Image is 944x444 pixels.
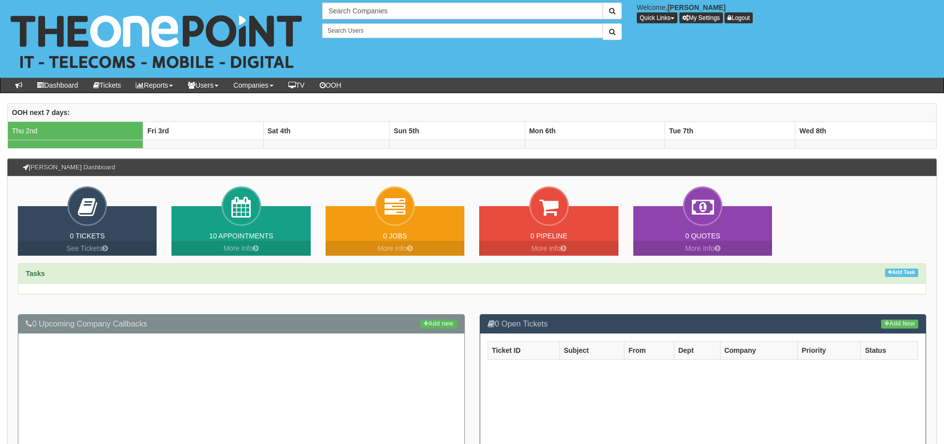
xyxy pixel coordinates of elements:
[479,241,618,256] a: More Info
[667,3,725,11] b: [PERSON_NAME]
[8,121,143,140] td: Thu 2nd
[86,78,129,93] a: Tickets
[420,320,456,329] a: Add new
[383,232,407,240] a: 0 Jobs
[322,2,603,19] input: Search Companies
[488,341,559,360] th: Ticket ID
[795,121,937,140] th: Wed 8th
[143,121,263,140] th: Fri 3rd
[665,121,795,140] th: Tue 7th
[629,2,944,23] div: Welcome,
[488,320,919,329] h3: 0 Open Tickets
[180,78,226,93] a: Users
[70,232,105,240] a: 0 Tickets
[720,341,797,360] th: Company
[633,241,772,256] a: More Info
[171,241,310,256] a: More Info
[8,103,937,121] th: OOH next 7 days:
[18,159,120,176] h3: [PERSON_NAME] Dashboard
[30,78,86,93] a: Dashboard
[18,241,157,256] a: See Tickets
[281,78,312,93] a: TV
[797,341,861,360] th: Priority
[724,12,753,23] a: Logout
[263,121,389,140] th: Sat 4th
[637,12,677,23] button: Quick Links
[881,320,918,329] a: Add New
[226,78,281,93] a: Companies
[209,232,273,240] a: 10 Appointments
[389,121,525,140] th: Sun 5th
[26,320,457,329] h3: 0 Upcoming Company Callbacks
[312,78,349,93] a: OOH
[322,23,603,38] input: Search Users
[530,232,567,240] a: 0 Pipeline
[559,341,624,360] th: Subject
[326,241,464,256] a: More Info
[885,269,918,277] a: Add Task
[624,341,674,360] th: From
[674,341,720,360] th: Dept
[685,232,721,240] a: 0 Quotes
[26,270,45,277] strong: Tasks
[679,12,723,23] a: My Settings
[861,341,918,360] th: Status
[525,121,665,140] th: Mon 6th
[128,78,180,93] a: Reports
